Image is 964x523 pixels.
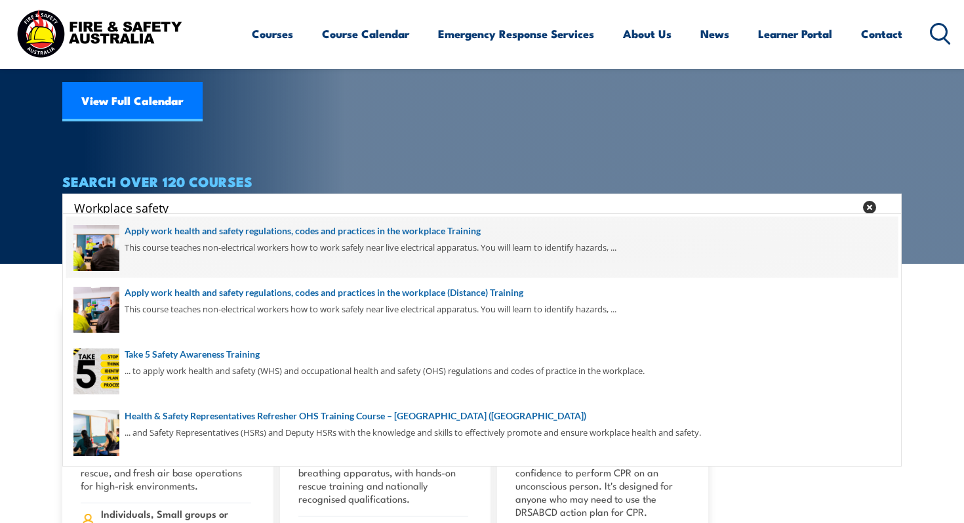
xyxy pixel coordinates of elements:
a: Emergency Response Services [438,16,594,51]
a: View Full Calendar [62,82,203,121]
input: Search input [74,198,854,217]
a: Apply work health and safety regulations, codes and practices in the workplace Training [73,224,891,238]
a: Apply work health and safety regulations, codes and practices in the workplace (Distance) Training [73,285,891,300]
p: This course includes a pre-course learning component and gives you the confidence to perform CPR ... [515,440,686,518]
a: News [700,16,729,51]
p: Learn to operate safely in hazardous underground environments using BG4 breathing apparatus, with... [298,440,469,505]
form: Search form [77,198,857,217]
a: Health & Safety Representatives Refresher OHS Training Course – [GEOGRAPHIC_DATA] ([GEOGRAPHIC_DA... [73,409,891,423]
h4: SEARCH OVER 120 COURSES [62,174,902,188]
a: Course Calendar [322,16,409,51]
a: Courses [252,16,293,51]
a: Take 5 Safety Awareness Training [73,347,891,362]
a: Learner Portal [758,16,832,51]
a: Contact [861,16,902,51]
a: About Us [623,16,672,51]
button: Search magnifier button [879,198,897,217]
